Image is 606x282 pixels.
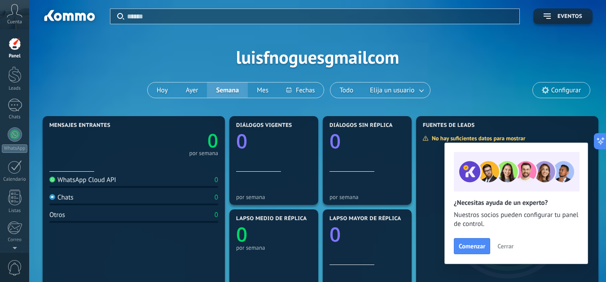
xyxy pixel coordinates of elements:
[236,122,292,129] span: Diálogos vigentes
[533,9,593,24] button: Eventos
[207,128,218,153] text: 0
[497,243,514,249] span: Cerrar
[2,114,28,120] div: Chats
[49,176,116,184] div: WhatsApp Cloud API
[236,194,312,200] div: por semana
[177,82,207,98] button: Ayer
[236,221,247,247] text: 0
[215,193,218,202] div: 0
[148,82,177,98] button: Hoy
[236,244,312,251] div: por semana
[2,237,28,243] div: Correo
[551,87,581,94] span: Configurar
[2,177,28,182] div: Calendario
[459,243,485,249] span: Comenzar
[329,216,401,222] span: Lapso mayor de réplica
[215,211,218,219] div: 0
[329,122,393,129] span: Diálogos sin réplica
[7,19,22,25] span: Cuenta
[49,211,65,219] div: Otros
[329,194,405,200] div: por semana
[329,127,341,154] text: 0
[207,82,248,98] button: Semana
[362,82,430,98] button: Elija un usuario
[558,13,582,20] span: Eventos
[493,239,518,253] button: Cerrar
[2,144,27,153] div: WhatsApp
[454,238,490,254] button: Comenzar
[236,127,247,154] text: 0
[329,221,341,247] text: 0
[454,199,579,207] h2: ¿Necesitas ayuda de un experto?
[454,211,579,229] span: Nuestros socios pueden configurar tu panel de control.
[330,82,362,98] button: Todo
[236,216,307,222] span: Lapso medio de réplica
[248,82,277,98] button: Mes
[2,86,28,91] div: Leads
[2,208,28,214] div: Listas
[277,82,324,98] button: Fechas
[49,194,55,200] img: Chats
[215,176,218,184] div: 0
[423,122,475,129] span: Fuentes de leads
[49,122,110,129] span: Mensajes entrantes
[422,134,531,142] div: No hay suficientes datos para mostrar
[368,84,416,96] span: Elija un usuario
[49,177,55,182] img: WhatsApp Cloud API
[134,128,218,153] a: 0
[189,151,218,156] div: por semana
[2,53,28,59] div: Panel
[49,193,74,202] div: Chats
